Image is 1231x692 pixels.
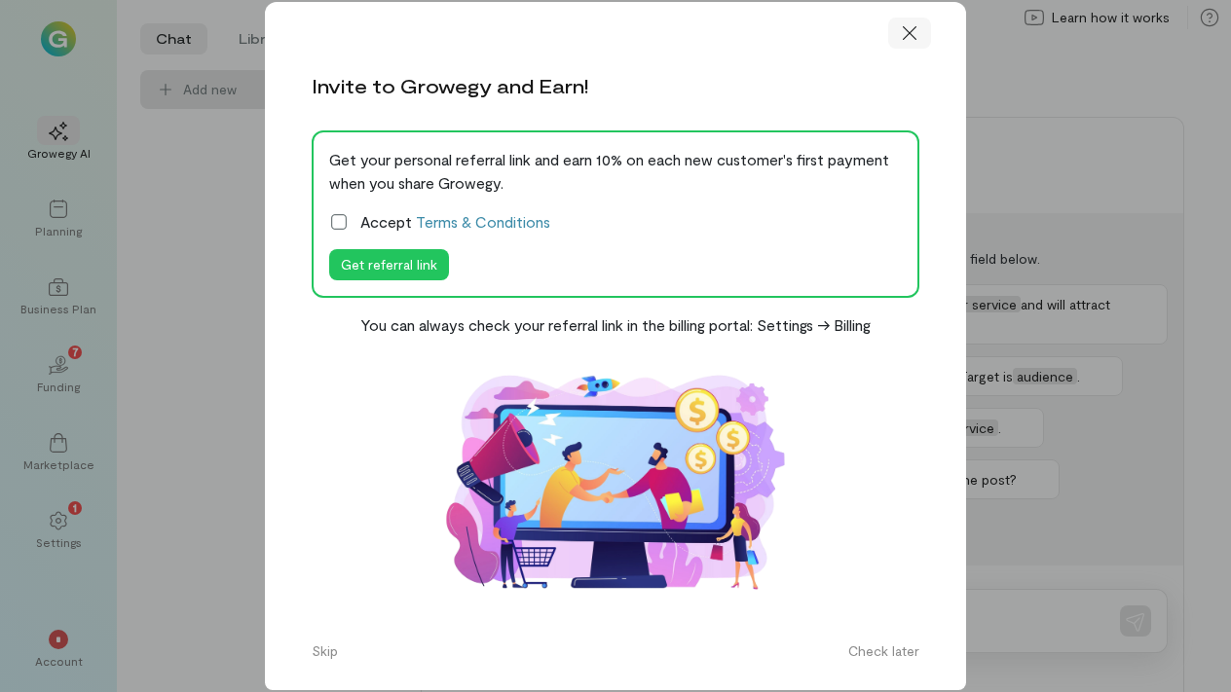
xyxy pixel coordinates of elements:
[300,636,350,667] button: Skip
[329,249,449,280] button: Get referral link
[416,212,550,231] a: Terms & Conditions
[312,72,588,99] div: Invite to Growegy and Earn!
[360,210,550,234] span: Accept
[421,352,810,612] img: Affiliate
[360,313,871,337] div: You can always check your referral link in the billing portal: Settings -> Billing
[329,148,902,195] div: Get your personal referral link and earn 10% on each new customer's first payment when you share ...
[837,636,931,667] button: Check later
